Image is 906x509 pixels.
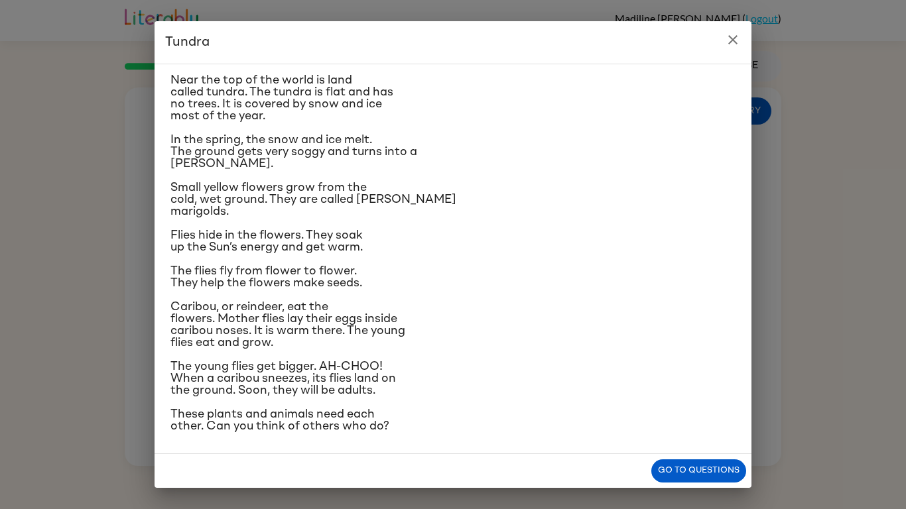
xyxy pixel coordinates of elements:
[170,134,417,170] span: In the spring, the snow and ice melt. The ground gets very soggy and turns into a [PERSON_NAME].
[170,301,405,349] span: Caribou, or reindeer, eat the flowers. Mother flies lay their eggs inside caribou noses. It is wa...
[170,182,456,217] span: Small yellow flowers grow from the cold, wet ground. They are called [PERSON_NAME] marigolds.
[155,21,751,64] h2: Tundra
[170,265,362,289] span: The flies fly from flower to flower. They help the flowers make seeds.
[170,74,393,122] span: Near the top of the world is land called tundra. The tundra is flat and has no trees. It is cover...
[170,229,363,253] span: Flies hide in the flowers. They soak up the Sun’s energy and get warm.
[720,27,746,53] button: close
[170,408,389,432] span: These plants and animals need each other. Can you think of others who do?
[170,361,396,396] span: The young flies get bigger. AH-CHOO! When a caribou sneezes, its flies land on the ground. Soon, ...
[651,459,746,482] button: Go to questions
